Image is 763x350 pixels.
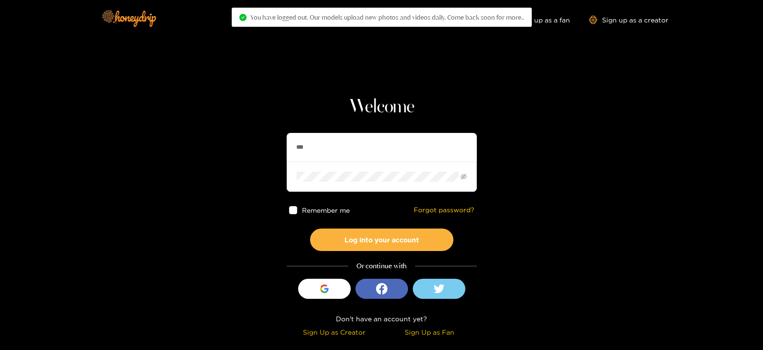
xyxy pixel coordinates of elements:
a: Forgot password? [414,206,474,214]
h1: Welcome [287,96,477,119]
a: Sign up as a fan [505,16,570,24]
div: Sign Up as Creator [289,327,379,338]
button: Log into your account [310,229,453,251]
span: check-circle [239,14,247,21]
a: Sign up as a creator [589,16,668,24]
span: Remember me [301,207,349,214]
span: eye-invisible [461,174,467,180]
div: Sign Up as Fan [384,327,474,338]
div: Don't have an account yet? [287,313,477,324]
span: You have logged out. Our models upload new photos and videos daily. Come back soon for more.. [250,13,524,21]
div: Or continue with [287,261,477,272]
